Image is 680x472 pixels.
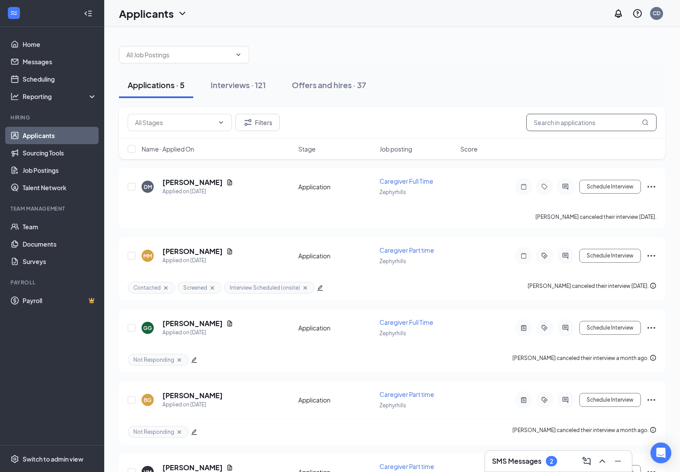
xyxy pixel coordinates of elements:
[646,395,657,405] svg: Ellipses
[133,284,161,291] span: Contacted
[613,456,623,466] svg: Minimize
[126,50,231,59] input: All Job Postings
[581,456,592,466] svg: ComposeMessage
[218,119,224,126] svg: ChevronDown
[492,456,541,466] h3: SMS Messages
[209,284,216,291] svg: Cross
[142,145,194,153] span: Name · Applied On
[10,9,18,17] svg: WorkstreamLogo
[539,252,550,259] svg: ActiveTag
[518,183,529,190] svg: Note
[84,9,92,18] svg: Collapse
[579,393,641,407] button: Schedule Interview
[162,178,223,187] h5: [PERSON_NAME]
[162,256,233,265] div: Applied on [DATE]
[650,282,657,289] svg: Info
[298,396,374,404] div: Application
[650,442,671,463] div: Open Intercom Messenger
[611,454,625,468] button: Minimize
[380,330,406,337] span: Zephyrhills
[176,356,183,363] svg: Cross
[518,324,529,331] svg: ActiveNote
[292,79,366,90] div: Offers and hires · 37
[317,285,323,291] span: edit
[595,454,609,468] button: ChevronUp
[144,396,152,404] div: BG
[380,145,412,153] span: Job posting
[10,92,19,101] svg: Analysis
[380,189,406,195] span: Zephyrhills
[226,464,233,471] svg: Document
[23,162,97,179] a: Job Postings
[23,144,97,162] a: Sourcing Tools
[23,36,97,53] a: Home
[580,454,594,468] button: ComposeMessage
[135,118,214,127] input: All Stages
[380,318,433,326] span: Caregiver Full Time
[226,179,233,186] svg: Document
[518,396,529,403] svg: ActiveNote
[23,179,97,196] a: Talent Network
[10,455,19,463] svg: Settings
[226,248,233,255] svg: Document
[298,145,316,153] span: Stage
[613,8,624,19] svg: Notifications
[380,177,433,185] span: Caregiver Full Time
[560,183,571,190] svg: ActiveChat
[539,183,550,190] svg: Tag
[119,6,174,21] h1: Applicants
[144,183,152,191] div: DM
[560,396,571,403] svg: ActiveChat
[632,8,643,19] svg: QuestionInfo
[23,127,97,144] a: Applicants
[518,252,529,259] svg: Note
[191,357,197,363] span: edit
[298,323,374,332] div: Application
[298,182,374,191] div: Application
[23,92,97,101] div: Reporting
[539,396,550,403] svg: ActiveTag
[23,253,97,270] a: Surveys
[298,251,374,260] div: Application
[560,324,571,331] svg: ActiveChat
[235,114,280,131] button: Filter Filters
[230,284,300,291] span: Interview Scheduled (onsite)
[380,258,406,264] span: Zephyrhills
[23,53,97,70] a: Messages
[579,321,641,335] button: Schedule Interview
[528,282,657,294] div: [PERSON_NAME] canceled their interview [DATE].
[579,180,641,194] button: Schedule Interview
[579,249,641,263] button: Schedule Interview
[597,456,607,466] svg: ChevronUp
[183,284,207,291] span: Screened
[128,79,185,90] div: Applications · 5
[23,292,97,309] a: PayrollCrown
[226,320,233,327] svg: Document
[10,114,95,121] div: Hiring
[23,455,83,463] div: Switch to admin view
[162,284,169,291] svg: Cross
[133,356,174,363] span: Not Responding
[512,354,657,366] div: [PERSON_NAME] canceled their interview a month ago.
[191,429,197,435] span: edit
[176,429,183,436] svg: Cross
[23,218,97,235] a: Team
[10,279,95,286] div: Payroll
[380,462,434,470] span: Caregiver Part time
[143,252,152,260] div: MM
[162,187,233,196] div: Applied on [DATE]
[162,247,223,256] h5: [PERSON_NAME]
[646,323,657,333] svg: Ellipses
[560,252,571,259] svg: ActiveChat
[302,284,309,291] svg: Cross
[143,324,152,332] div: GG
[653,10,660,17] div: CD
[380,402,406,409] span: Zephyrhills
[526,114,657,131] input: Search in applications
[162,391,223,400] h5: [PERSON_NAME]
[539,324,550,331] svg: ActiveTag
[23,70,97,88] a: Scheduling
[380,390,434,398] span: Caregiver Part time
[162,328,233,337] div: Applied on [DATE]
[512,426,657,438] div: [PERSON_NAME] canceled their interview a month ago.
